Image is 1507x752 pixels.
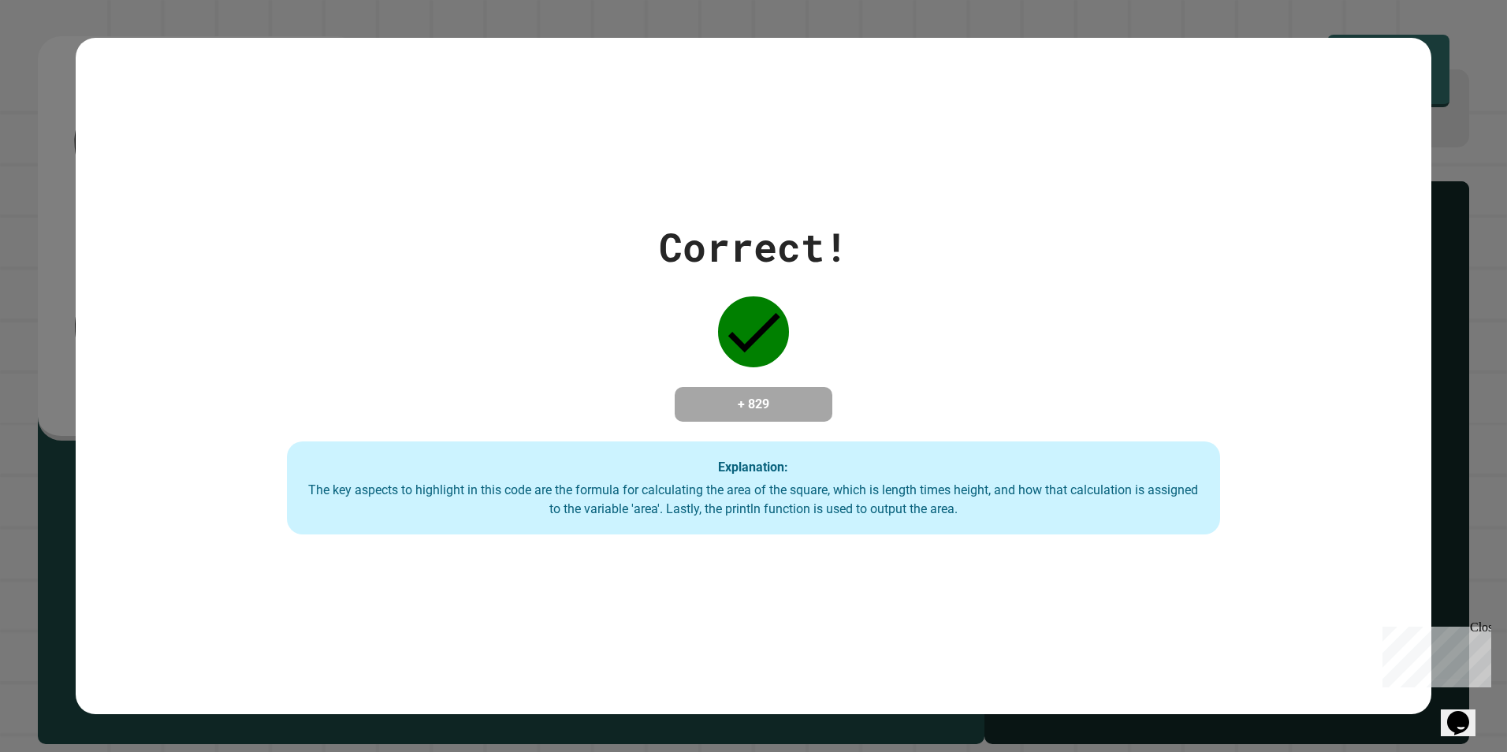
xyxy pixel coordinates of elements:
[303,481,1204,519] div: The key aspects to highlight in this code are the formula for calculating the area of the square,...
[6,6,109,100] div: Chat with us now!Close
[718,460,788,475] strong: Explanation:
[1376,620,1491,687] iframe: chat widget
[1441,689,1491,736] iframe: chat widget
[659,218,848,277] div: Correct!
[690,395,817,414] h4: + 829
